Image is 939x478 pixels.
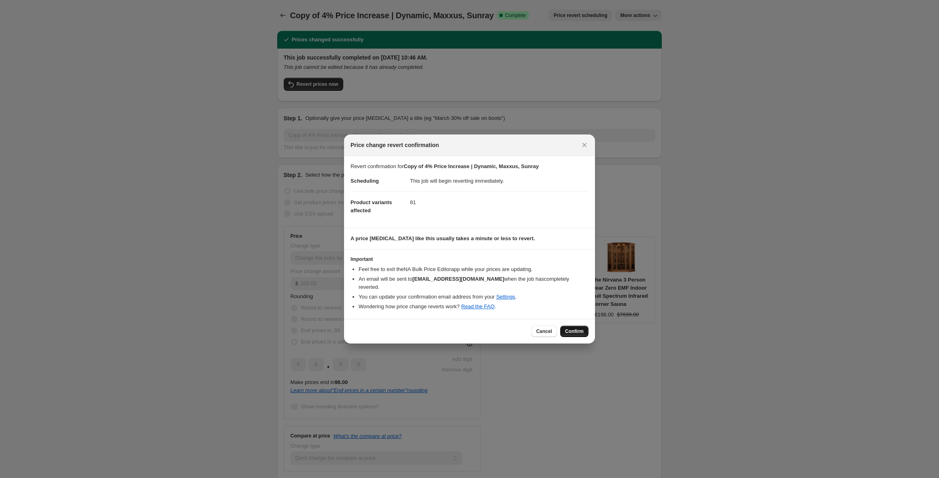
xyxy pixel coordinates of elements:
li: An email will be sent to when the job has completely reverted . [359,275,588,291]
h3: Important [351,256,588,262]
li: Feel free to exit the NA Bulk Price Editor app while your prices are updating. [359,265,588,273]
span: Price change revert confirmation [351,141,439,149]
button: Cancel [531,326,557,337]
p: Revert confirmation for [351,162,588,171]
span: Cancel [536,328,552,335]
a: Read the FAQ [461,303,494,309]
b: Copy of 4% Price Increase | Dynamic, Maxxus, Sunray [404,163,539,169]
button: Close [579,139,590,151]
span: Product variants affected [351,199,392,213]
span: Scheduling [351,178,379,184]
span: Confirm [565,328,584,335]
b: [EMAIL_ADDRESS][DOMAIN_NAME] [412,276,504,282]
a: Settings [496,294,515,300]
button: Confirm [560,326,588,337]
li: Wondering how price change reverts work? . [359,303,588,311]
li: You can update your confirmation email address from your . [359,293,588,301]
dd: This job will begin reverting immediately. [410,171,588,192]
dd: 81 [410,192,588,213]
b: A price [MEDICAL_DATA] like this usually takes a minute or less to revert. [351,235,535,241]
